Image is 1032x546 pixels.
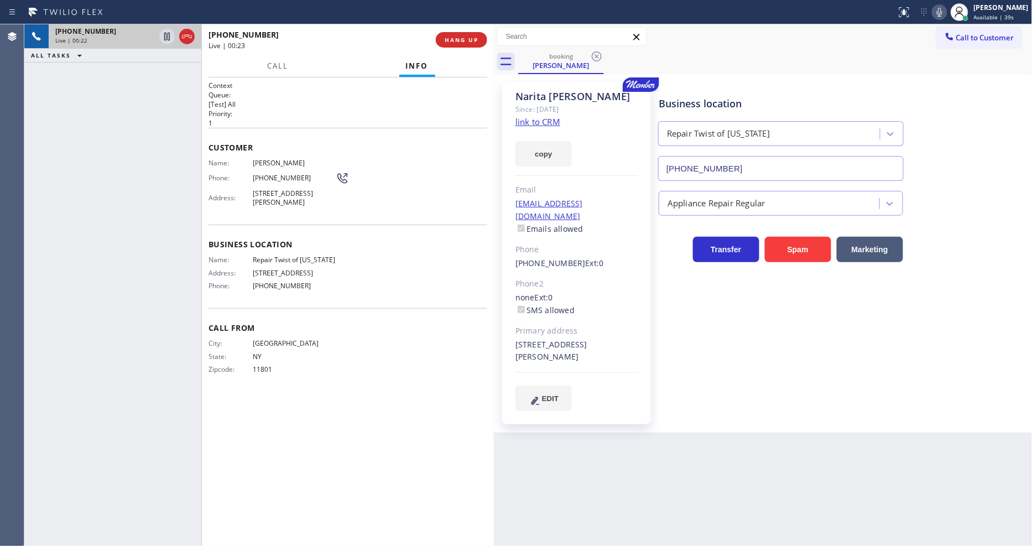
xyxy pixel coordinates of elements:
[209,282,253,290] span: Phone:
[515,141,572,167] button: copy
[515,292,638,317] div: none
[519,60,603,70] div: [PERSON_NAME]
[535,292,553,303] span: Ext: 0
[445,36,478,44] span: HANG UP
[159,29,175,44] button: Hold Customer
[659,96,903,111] div: Business location
[31,51,71,59] span: ALL TASKS
[253,189,336,206] span: [STREET_ADDRESS][PERSON_NAME]
[209,174,253,182] span: Phone:
[209,256,253,264] span: Name:
[436,32,487,48] button: HANG UP
[515,325,638,337] div: Primary address
[765,237,831,262] button: Spam
[253,159,336,167] span: [PERSON_NAME]
[209,118,487,128] p: 1
[498,28,646,45] input: Search
[518,225,525,232] input: Emails allowed
[519,52,603,60] div: booking
[209,41,245,50] span: Live | 00:23
[519,49,603,73] div: Narita Sohan
[179,29,195,44] button: Hang up
[956,33,1014,43] span: Call to Customer
[253,269,336,277] span: [STREET_ADDRESS]
[974,13,1014,21] span: Available | 39s
[55,37,87,44] span: Live | 00:22
[515,223,583,234] label: Emails allowed
[209,90,487,100] h2: Queue:
[515,243,638,256] div: Phone
[209,109,487,118] h2: Priority:
[932,4,947,20] button: Mute
[515,198,583,221] a: [EMAIL_ADDRESS][DOMAIN_NAME]
[515,116,560,127] a: link to CRM
[209,100,487,109] p: [Test] All
[515,90,638,103] div: Narita [PERSON_NAME]
[55,27,116,36] span: [PHONE_NUMBER]
[515,386,572,411] button: EDIT
[267,61,288,71] span: Call
[515,258,586,268] a: [PHONE_NUMBER]
[515,305,575,315] label: SMS allowed
[515,184,638,196] div: Email
[253,352,336,361] span: NY
[693,237,759,262] button: Transfer
[209,365,253,373] span: Zipcode:
[542,394,559,403] span: EDIT
[658,156,904,181] input: Phone Number
[24,49,93,62] button: ALL TASKS
[406,61,429,71] span: Info
[515,339,638,364] div: [STREET_ADDRESS][PERSON_NAME]
[668,197,765,210] div: Appliance Repair Regular
[253,174,336,182] span: [PHONE_NUMBER]
[253,339,336,347] span: [GEOGRAPHIC_DATA]
[515,103,638,116] div: Since: [DATE]
[974,3,1029,12] div: [PERSON_NAME]
[209,29,279,40] span: [PHONE_NUMBER]
[399,55,435,77] button: Info
[515,278,638,290] div: Phone2
[667,128,770,141] div: Repair Twist of [US_STATE]
[260,55,295,77] button: Call
[209,339,253,347] span: City:
[253,282,336,290] span: [PHONE_NUMBER]
[518,306,525,313] input: SMS allowed
[209,269,253,277] span: Address:
[209,352,253,361] span: State:
[209,194,253,202] span: Address:
[209,159,253,167] span: Name:
[586,258,604,268] span: Ext: 0
[253,256,336,264] span: Repair Twist of [US_STATE]
[253,365,336,373] span: 11801
[837,237,903,262] button: Marketing
[937,27,1021,48] button: Call to Customer
[209,142,487,153] span: Customer
[209,81,487,90] h1: Context
[209,239,487,249] span: Business location
[209,323,487,333] span: Call From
